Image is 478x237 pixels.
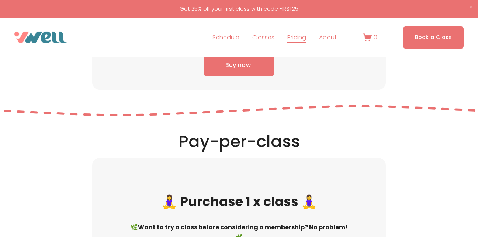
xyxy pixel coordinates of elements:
span: 0 [374,33,377,42]
a: Schedule [212,32,239,43]
a: 0 items in cart [363,33,377,42]
strong: Want to try a class before considering a membership? No problem! [138,223,348,231]
strong: 🧘‍♀️ Purchase 1 x class 🧘‍♀️ [161,192,317,211]
a: folder dropdown [252,32,274,43]
a: folder dropdown [319,32,337,43]
span: About [319,32,337,43]
img: VWell [14,32,67,43]
a: Pricing [287,32,306,43]
a: Book a Class [403,26,464,48]
a: Buy now! [204,53,274,77]
h2: Pay-per-class [18,131,460,152]
span: Classes [252,32,274,43]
